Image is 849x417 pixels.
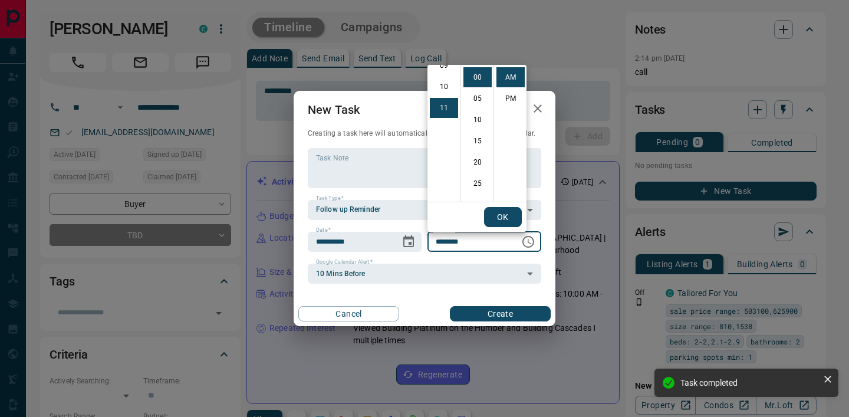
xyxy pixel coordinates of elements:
p: Creating a task here will automatically add it to your Google Calendar. [308,129,541,139]
ul: Select meridiem [493,65,526,202]
div: Follow up Reminder [308,200,541,220]
div: Task completed [680,378,818,388]
li: 15 minutes [463,131,492,151]
label: Google Calendar Alert [316,258,373,266]
h2: New Task [294,91,374,129]
button: Choose date, selected date is Sep 17, 2025 [397,230,420,254]
li: 10 hours [430,77,458,97]
li: 10 minutes [463,110,492,130]
label: Time [436,226,451,234]
div: 10 Mins Before [308,264,541,284]
li: 11 hours [430,98,458,118]
li: 0 minutes [463,67,492,87]
label: Date [316,226,331,234]
button: Choose time, selected time is 11:00 AM [516,230,540,254]
button: OK [484,207,522,227]
label: Task Type [316,195,344,202]
button: Cancel [298,306,399,321]
li: AM [496,67,525,87]
li: 25 minutes [463,173,492,193]
ul: Select hours [427,65,460,202]
li: 5 minutes [463,88,492,109]
li: 30 minutes [463,195,492,215]
ul: Select minutes [460,65,493,202]
button: Create [450,306,551,321]
li: 20 minutes [463,152,492,172]
li: PM [496,88,525,109]
li: 9 hours [430,55,458,75]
